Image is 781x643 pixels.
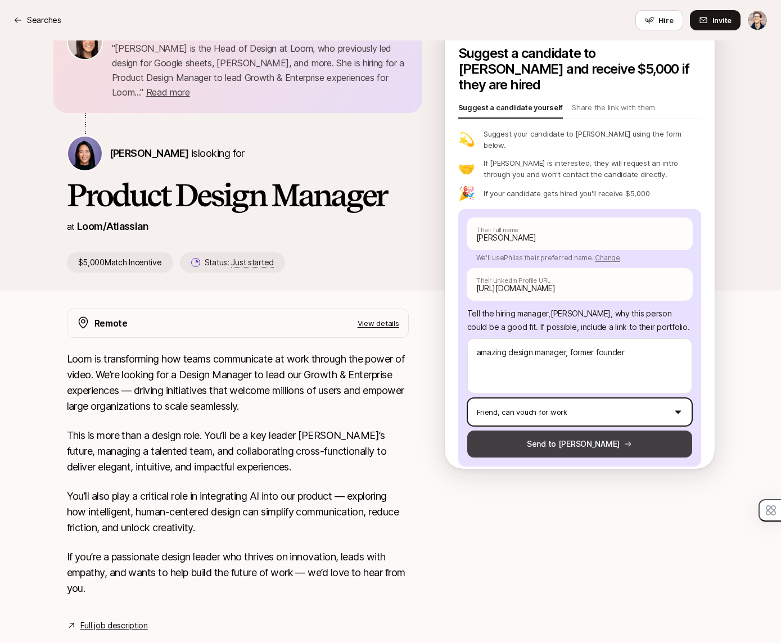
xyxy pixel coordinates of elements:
[67,252,173,273] p: $5,000 Match Incentive
[747,10,768,30] button: Ben Blumenrose
[146,87,190,98] span: Read more
[358,318,399,329] p: View details
[484,188,649,199] p: If your candidate gets hired you'll receive $5,000
[595,253,620,262] span: Change
[94,316,128,330] p: Remote
[112,41,409,99] p: " [PERSON_NAME] is the Head of Design at Loom, who previously led design for Google sheets, [PERS...
[77,220,148,232] a: Loom/Atlassian
[110,147,189,159] span: [PERSON_NAME]
[635,10,683,30] button: Hire
[67,549,409,596] p: If you’re a passionate design leader who thrives on innovation, leads with empathy, and wants to ...
[458,102,563,117] p: Suggest a candidate yourself
[467,431,692,458] button: Send to [PERSON_NAME]
[68,25,102,59] img: 71d7b91d_d7cb_43b4_a7ea_a9b2f2cc6e03.jpg
[458,46,701,93] p: Suggest a candidate to [PERSON_NAME] and receive $5,000 if they are hired
[458,162,475,175] p: 🤝
[68,137,102,170] img: Christina White
[572,102,655,117] p: Share the link with them
[658,15,674,26] span: Hire
[467,307,692,334] p: Tell the hiring manager, [PERSON_NAME] , why this person could be a good fit . If possible, inclu...
[484,157,701,180] p: If [PERSON_NAME] is interested, they will request an intro through you and won't contact the cand...
[67,178,409,212] h1: Product Design Manager
[467,338,692,393] textarea: amazing design manager, former founder
[484,128,701,151] p: Suggest your candidate to [PERSON_NAME] using the form below.
[110,146,245,161] p: is looking for
[458,187,475,200] p: 🎉
[231,257,274,268] span: Just started
[458,133,475,146] p: 💫
[67,428,409,475] p: This is more than a design role. You’ll be a key leader [PERSON_NAME]’s future, managing a talent...
[712,15,732,26] span: Invite
[67,488,409,536] p: You’ll also play a critical role in integrating AI into our product — exploring how intelligent, ...
[27,13,61,27] p: Searches
[67,351,409,414] p: Loom is transforming how teams communicate at work through the power of video. We’re looking for ...
[748,11,767,30] img: Ben Blumenrose
[205,256,274,269] p: Status:
[690,10,741,30] button: Invite
[467,250,692,263] p: We'll use Phil as their preferred name.
[80,619,148,632] a: Full job description
[67,219,75,234] p: at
